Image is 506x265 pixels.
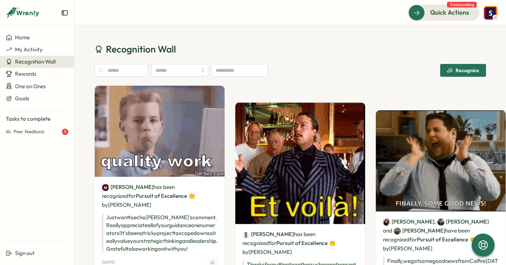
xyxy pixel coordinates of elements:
button: Expand sidebar [61,9,68,16]
div: Recognize [447,67,479,73]
img: Chad Brokaw [394,227,401,235]
span: for [269,240,276,246]
img: Ashley Jessen [437,219,444,226]
span: Goals [15,95,29,102]
img: Recognition Image [235,102,365,224]
span: for [128,192,136,199]
img: Emily Rowe [383,219,390,226]
span: Quick Actions [430,8,469,17]
span: Pursuit of Excellence 👏 [136,192,195,199]
a: Ashley Jessen[PERSON_NAME] [437,218,489,226]
img: Sarah Lazarich [484,6,497,20]
span: My Activity [15,46,43,53]
span: Pursuit of Excellence 👏 [417,236,476,243]
span: , [434,217,489,226]
a: Emily Rowe[PERSON_NAME] [383,218,434,226]
span: and [383,227,392,235]
span: Home [15,34,30,41]
p: has been recognized by [PERSON_NAME] [242,230,358,256]
span: Peer feedback [14,129,45,135]
span: 3 tasks waiting [447,2,477,7]
a: Chad Brokaw[PERSON_NAME] [394,227,445,235]
span: One on Ones [15,83,46,90]
p: have been recognized by [PERSON_NAME] [383,217,498,253]
button: Quick Actions [408,5,480,20]
span: Sign out [15,250,35,256]
img: Melanie Barker [102,184,109,191]
p: [DATE] [102,260,115,265]
p: Just want to echo [PERSON_NAME]'s comment. Really appreciate all of your guidance on enumerators!... [102,214,217,253]
a: Melanie Barker[PERSON_NAME] [102,183,153,191]
span: Rewards [15,70,36,77]
img: Kyle Peterson [242,231,250,238]
span: for [409,236,417,243]
span: Recognition Wall [106,43,176,55]
img: Recognition Image [376,110,506,211]
a: Kyle Peterson[PERSON_NAME] [242,230,294,238]
span: Recognition Wall [15,58,55,65]
span: Pursuit of Excellence 👏 [276,240,335,246]
p: Tasks to complete [6,115,68,123]
div: 3 [62,129,68,135]
img: Recognition Image [95,86,225,177]
p: has been recognized by [PERSON_NAME] [102,182,217,209]
button: Recognize [440,64,486,77]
